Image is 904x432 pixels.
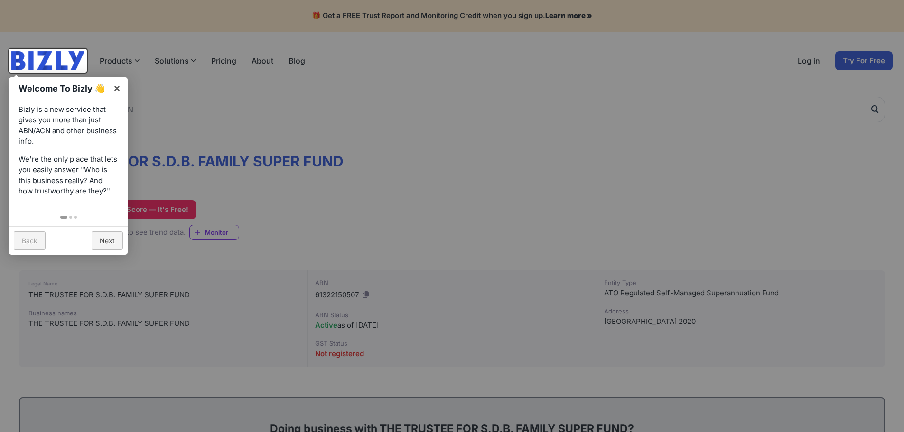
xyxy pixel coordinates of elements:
[19,154,118,197] p: We're the only place that lets you easily answer "Who is this business really? And how trustworth...
[14,231,46,250] a: Back
[106,77,128,99] a: ×
[19,104,118,147] p: Bizly is a new service that gives you more than just ABN/ACN and other business info.
[92,231,123,250] a: Next
[19,82,108,95] h1: Welcome To Bizly 👋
